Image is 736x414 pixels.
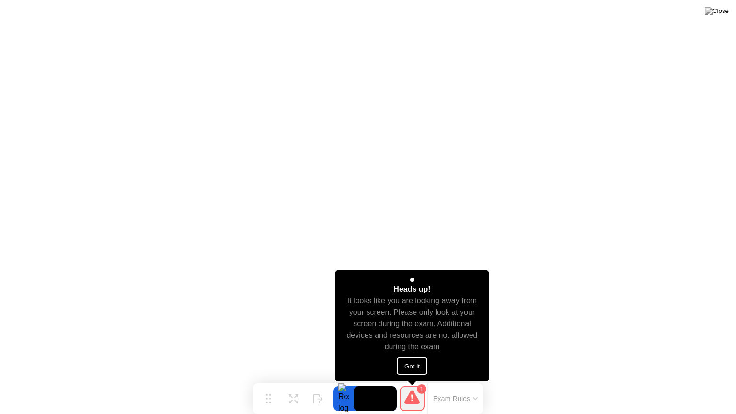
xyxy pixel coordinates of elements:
button: Exam Rules [430,394,481,403]
div: 1 [417,384,426,394]
button: Got it [397,357,427,375]
div: Heads up! [393,284,430,295]
img: Close [705,7,729,15]
div: It looks like you are looking away from your screen. Please only look at your screen during the e... [344,295,481,353]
